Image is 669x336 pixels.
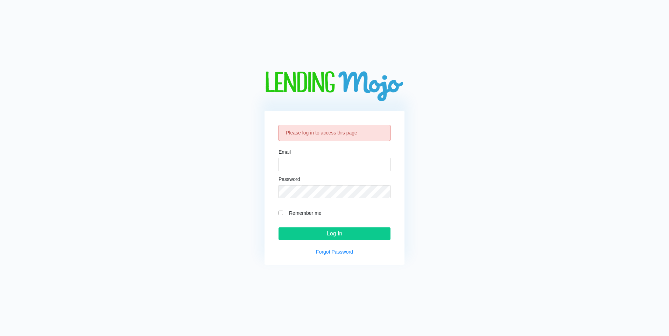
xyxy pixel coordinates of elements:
label: Email [279,149,291,154]
div: Please log in to access this page [279,125,390,141]
input: Log In [279,227,390,240]
a: Forgot Password [316,249,353,255]
label: Remember me [286,209,390,217]
img: logo-big.png [265,71,404,102]
label: Password [279,177,300,182]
